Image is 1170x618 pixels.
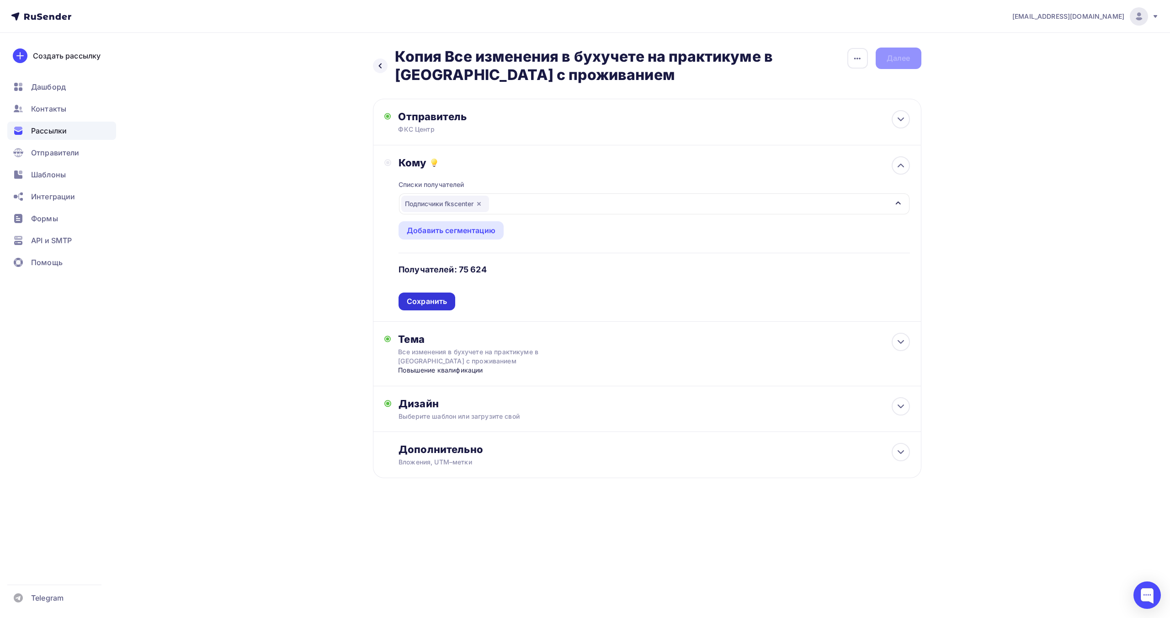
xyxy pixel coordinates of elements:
div: Подписчики fkscenter [401,196,489,212]
h4: Получателей: 75 624 [399,264,487,275]
span: Рассылки [31,125,67,136]
div: Дополнительно [399,443,909,456]
div: Тема [398,333,579,346]
a: Формы [7,209,116,228]
span: Формы [31,213,58,224]
div: Создать рассылку [33,50,101,61]
div: Все изменения в бухучете на практикуме в [GEOGRAPHIC_DATA] с проживанием [398,347,561,366]
span: Интеграции [31,191,75,202]
span: [EMAIL_ADDRESS][DOMAIN_NAME] [1012,12,1124,21]
div: Добавить сегментацию [407,225,495,236]
span: Отправители [31,147,80,158]
a: [EMAIL_ADDRESS][DOMAIN_NAME] [1012,7,1159,26]
span: Дашборд [31,81,66,92]
span: Telegram [31,592,64,603]
span: API и SMTP [31,235,72,246]
span: Контакты [31,103,66,114]
a: Отправители [7,144,116,162]
span: Шаблоны [31,169,66,180]
div: Кому [399,156,909,169]
a: Дашборд [7,78,116,96]
h2: Копия Все изменения в бухучете на практикуме в [GEOGRAPHIC_DATA] с проживанием [395,48,847,84]
div: Выберите шаблон или загрузите свой [399,412,859,421]
div: Сохранить [407,296,447,307]
div: Вложения, UTM–метки [399,458,859,467]
div: ФКС Центр [398,125,576,134]
a: Шаблоны [7,165,116,184]
div: Списки получателей [399,180,464,189]
div: Дизайн [399,397,909,410]
span: Помощь [31,257,63,268]
a: Рассылки [7,122,116,140]
div: Повышение квалификации [398,366,579,375]
div: Отправитель [398,110,596,123]
button: Подписчики fkscenter [399,193,909,215]
a: Контакты [7,100,116,118]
